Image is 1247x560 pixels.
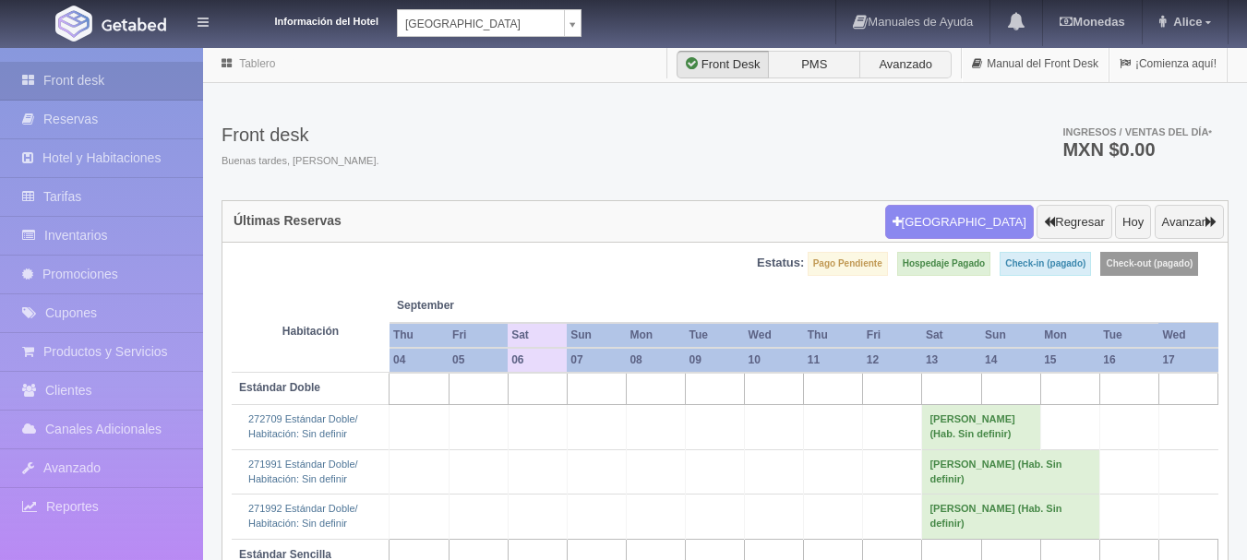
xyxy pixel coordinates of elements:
[102,18,166,31] img: Getabed
[508,348,567,373] th: 06
[1158,323,1217,348] th: Wed
[449,323,508,348] th: Fri
[922,323,981,348] th: Sat
[1099,323,1158,348] th: Tue
[1037,205,1111,240] button: Regresar
[922,348,981,373] th: 13
[567,348,626,373] th: 07
[922,405,1040,449] td: [PERSON_NAME] (Hab. Sin definir)
[981,348,1040,373] th: 14
[390,348,449,373] th: 04
[804,323,863,348] th: Thu
[1115,205,1151,240] button: Hoy
[885,205,1034,240] button: [GEOGRAPHIC_DATA]
[231,9,378,30] dt: Información del Hotel
[248,503,358,529] a: 271992 Estándar Doble/Habitación: Sin definir
[863,323,922,348] th: Fri
[282,325,339,338] strong: Habitación
[1158,348,1217,373] th: 17
[449,348,508,373] th: 05
[239,57,275,70] a: Tablero
[1040,348,1099,373] th: 15
[808,252,888,276] label: Pago Pendiente
[55,6,92,42] img: Getabed
[390,323,449,348] th: Thu
[677,51,769,78] label: Front Desk
[768,51,860,78] label: PMS
[248,459,358,484] a: 271991 Estándar Doble/Habitación: Sin definir
[859,51,952,78] label: Avanzado
[1109,46,1227,82] a: ¡Comienza aquí!
[1155,205,1224,240] button: Avanzar
[745,323,804,348] th: Wed
[1060,15,1124,29] b: Monedas
[757,255,804,272] label: Estatus:
[897,252,990,276] label: Hospedaje Pagado
[1000,252,1091,276] label: Check-in (pagado)
[922,449,1099,494] td: [PERSON_NAME] (Hab. Sin definir)
[567,323,626,348] th: Sun
[686,323,745,348] th: Tue
[863,348,922,373] th: 12
[1040,323,1099,348] th: Mon
[745,348,804,373] th: 10
[248,413,358,439] a: 272709 Estándar Doble/Habitación: Sin definir
[1099,348,1158,373] th: 16
[234,214,342,228] h4: Últimas Reservas
[686,348,745,373] th: 09
[962,46,1109,82] a: Manual del Front Desk
[239,381,320,394] b: Estándar Doble
[1169,15,1202,29] span: Alice
[922,494,1099,539] td: [PERSON_NAME] (Hab. Sin definir)
[804,348,863,373] th: 11
[1100,252,1198,276] label: Check-out (pagado)
[397,298,500,314] span: September
[981,323,1040,348] th: Sun
[508,323,567,348] th: Sat
[626,348,685,373] th: 08
[1062,126,1212,137] span: Ingresos / Ventas del día
[626,323,685,348] th: Mon
[397,9,582,37] a: [GEOGRAPHIC_DATA]
[1062,140,1212,159] h3: MXN $0.00
[222,125,379,145] h3: Front desk
[405,10,557,38] span: [GEOGRAPHIC_DATA]
[222,154,379,169] span: Buenas tardes, [PERSON_NAME].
